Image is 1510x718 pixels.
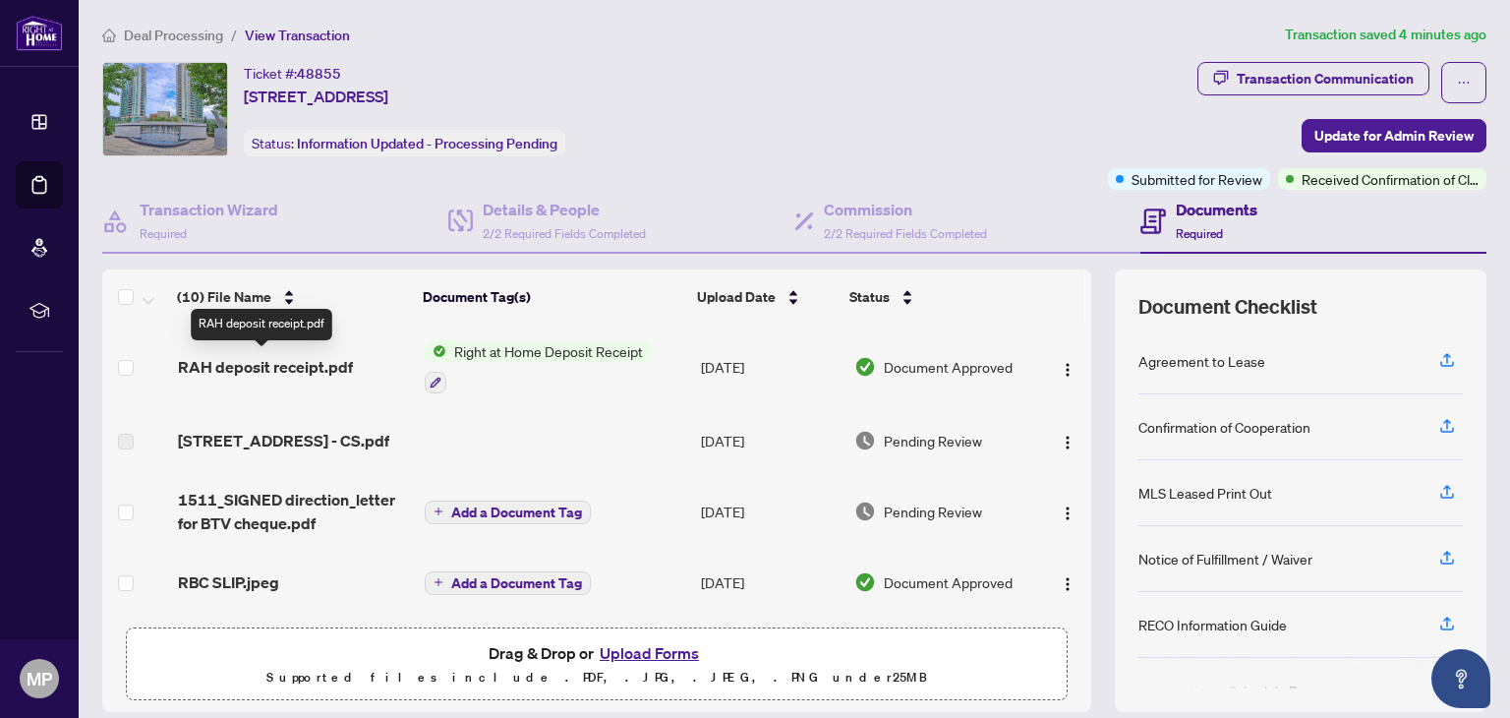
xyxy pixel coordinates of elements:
[1302,119,1486,152] button: Update for Admin Review
[693,551,845,614] td: [DATE]
[1138,416,1310,438] div: Confirmation of Cooperation
[425,499,591,524] button: Add a Document Tag
[169,269,415,325] th: (10) File Name
[102,29,116,42] span: home
[693,325,845,409] td: [DATE]
[244,85,388,108] span: [STREET_ADDRESS]
[483,226,646,241] span: 2/2 Required Fields Completed
[1060,576,1075,592] img: Logo
[483,198,646,221] h4: Details & People
[434,577,443,587] span: plus
[884,501,982,522] span: Pending Review
[824,198,987,221] h4: Commission
[594,640,705,666] button: Upload Forms
[231,24,237,46] li: /
[127,628,1067,701] span: Drag & Drop orUpload FormsSupported files include .PDF, .JPG, .JPEG, .PNG under25MB
[16,15,63,51] img: logo
[1138,293,1317,321] span: Document Checklist
[697,286,776,308] span: Upload Date
[297,135,557,152] span: Information Updated - Processing Pending
[1060,506,1075,521] img: Logo
[1060,435,1075,450] img: Logo
[425,569,591,595] button: Add a Document Tag
[842,269,1031,325] th: Status
[425,501,591,524] button: Add a Document Tag
[1176,198,1257,221] h4: Documents
[1138,614,1287,635] div: RECO Information Guide
[884,571,1013,593] span: Document Approved
[1285,24,1486,46] article: Transaction saved 4 minutes ago
[27,665,52,692] span: MP
[451,506,582,519] span: Add a Document Tag
[1197,62,1429,95] button: Transaction Communication
[693,472,845,551] td: [DATE]
[1176,226,1223,241] span: Required
[191,309,332,340] div: RAH deposit receipt.pdf
[1431,649,1490,708] button: Open asap
[849,286,890,308] span: Status
[1237,63,1414,94] div: Transaction Communication
[425,571,591,595] button: Add a Document Tag
[1052,425,1083,456] button: Logo
[1138,482,1272,504] div: MLS Leased Print Out
[415,269,689,325] th: Document Tag(s)
[244,130,565,156] div: Status:
[1314,120,1474,151] span: Update for Admin Review
[451,576,582,590] span: Add a Document Tag
[854,356,876,378] img: Document Status
[1302,168,1479,190] span: Received Confirmation of Closing
[884,430,982,451] span: Pending Review
[854,571,876,593] img: Document Status
[1457,76,1471,90] span: ellipsis
[297,65,341,83] span: 48855
[140,198,278,221] h4: Transaction Wizard
[177,286,271,308] span: (10) File Name
[245,27,350,44] span: View Transaction
[884,356,1013,378] span: Document Approved
[244,62,341,85] div: Ticket #:
[434,507,443,516] span: plus
[489,640,705,666] span: Drag & Drop or
[693,409,845,472] td: [DATE]
[178,488,409,535] span: 1511_SIGNED direction_letter for BTV cheque.pdf
[854,430,876,451] img: Document Status
[178,429,389,452] span: [STREET_ADDRESS] - CS.pdf
[1052,567,1083,598] button: Logo
[178,355,353,379] span: RAH deposit receipt.pdf
[178,570,279,594] span: RBC SLIP.jpeg
[693,614,845,677] td: [DATE]
[1138,548,1312,569] div: Notice of Fulfillment / Waiver
[425,340,446,362] img: Status Icon
[1052,351,1083,383] button: Logo
[689,269,842,325] th: Upload Date
[124,27,223,44] span: Deal Processing
[446,340,651,362] span: Right at Home Deposit Receipt
[1138,350,1265,372] div: Agreement to Lease
[1060,362,1075,378] img: Logo
[854,501,876,522] img: Document Status
[1052,496,1083,527] button: Logo
[1132,168,1262,190] span: Submitted for Review
[824,226,987,241] span: 2/2 Required Fields Completed
[140,226,187,241] span: Required
[425,340,651,393] button: Status IconRight at Home Deposit Receipt
[139,666,1055,689] p: Supported files include .PDF, .JPG, .JPEG, .PNG under 25 MB
[103,63,227,155] img: IMG-W12322761_1.jpg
